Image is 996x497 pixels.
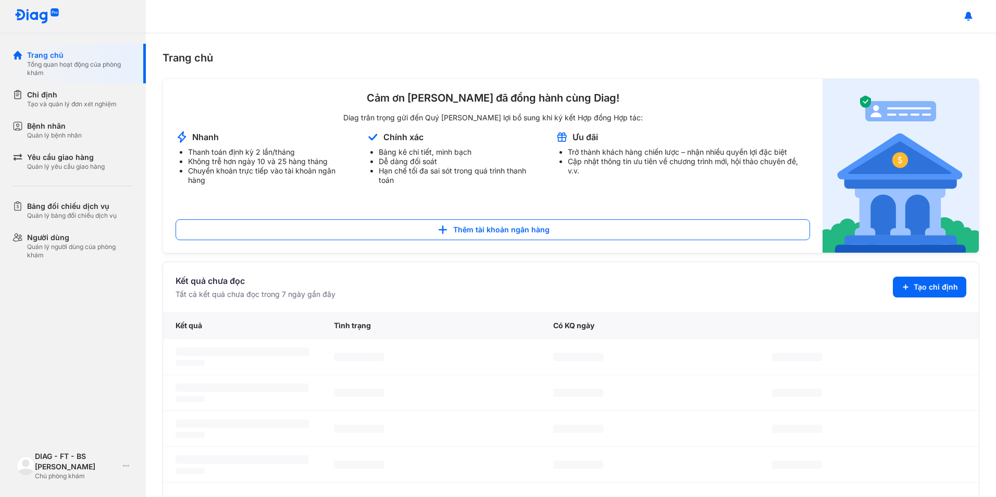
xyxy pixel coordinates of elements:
span: ‌ [772,353,822,361]
li: Bảng kê chi tiết, minh bạch [379,147,542,157]
img: account-announcement [823,79,979,253]
li: Không trễ hơn ngày 10 và 25 hàng tháng [188,157,354,166]
div: Tổng quan hoạt động của phòng khám [27,60,133,77]
div: Diag trân trọng gửi đến Quý [PERSON_NAME] lợi bổ sung khi ký kết Hợp đồng Hợp tác: [176,113,810,122]
span: ‌ [553,425,603,433]
span: ‌ [334,461,384,469]
span: Tạo chỉ định [914,282,958,292]
div: Cảm ơn [PERSON_NAME] đã đồng hành cùng Diag! [176,91,810,105]
span: ‌ [176,455,309,464]
li: Thanh toán định kỳ 2 lần/tháng [188,147,354,157]
div: Chính xác [383,131,424,143]
div: Bệnh nhân [27,121,82,131]
div: Tình trạng [321,312,541,339]
img: logo [17,456,35,475]
span: ‌ [553,389,603,397]
div: Trang chủ [27,50,133,60]
span: ‌ [553,461,603,469]
div: Người dùng [27,232,133,243]
div: Chủ phòng khám [35,472,119,480]
button: Thêm tài khoản ngân hàng [176,219,810,240]
img: account-announcement [555,131,568,143]
span: ‌ [176,396,205,402]
div: Quản lý bệnh nhân [27,131,82,140]
span: ‌ [772,425,822,433]
div: Tạo và quản lý đơn xét nghiệm [27,100,117,108]
li: Dễ dàng đối soát [379,157,542,166]
div: Quản lý người dùng của phòng khám [27,243,133,259]
div: Có KQ ngày [541,312,760,339]
span: ‌ [334,389,384,397]
div: Tất cả kết quả chưa đọc trong 7 ngày gần đây [176,289,335,300]
div: Quản lý bảng đối chiếu dịch vụ [27,212,117,220]
span: ‌ [176,347,309,356]
li: Chuyển khoản trực tiếp vào tài khoản ngân hàng [188,166,354,185]
button: Tạo chỉ định [893,277,966,297]
img: account-announcement [176,131,188,143]
li: Trở thành khách hàng chiến lược – nhận nhiều quyền lợi đặc biệt [568,147,810,157]
div: Yêu cầu giao hàng [27,152,105,163]
div: Nhanh [192,131,219,143]
span: ‌ [176,468,205,474]
span: ‌ [772,389,822,397]
li: Hạn chế tối đa sai sót trong quá trình thanh toán [379,166,542,185]
div: Chỉ định [27,90,117,100]
span: ‌ [772,461,822,469]
span: ‌ [553,353,603,361]
div: Trang chủ [163,50,979,66]
span: ‌ [176,432,205,438]
span: ‌ [176,383,309,392]
img: logo [15,8,59,24]
div: Ưu đãi [572,131,598,143]
span: ‌ [334,425,384,433]
span: ‌ [334,353,384,361]
img: account-announcement [366,131,379,143]
span: ‌ [176,360,205,366]
li: Cập nhật thông tin ưu tiên về chương trình mới, hội thảo chuyên đề, v.v. [568,157,810,176]
div: Kết quả chưa đọc [176,275,335,287]
div: Bảng đối chiếu dịch vụ [27,201,117,212]
div: Kết quả [163,312,321,339]
div: DIAG - FT - BS [PERSON_NAME] [35,451,119,472]
div: Quản lý yêu cầu giao hàng [27,163,105,171]
span: ‌ [176,419,309,428]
